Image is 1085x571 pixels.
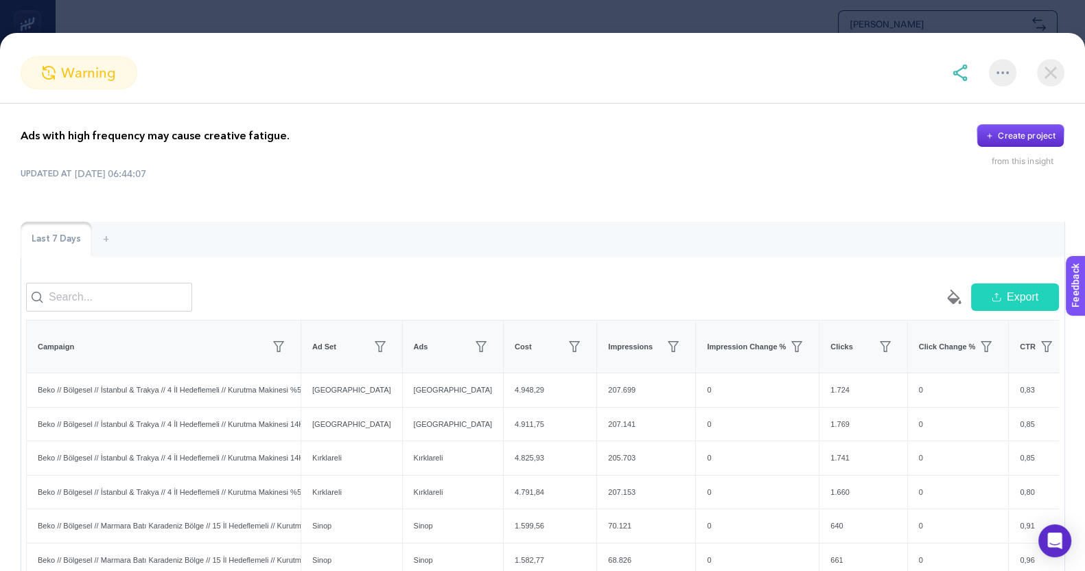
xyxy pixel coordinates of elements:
p: Ads with high frequency may cause creative fatigue. [21,128,290,144]
button: Create project [977,124,1064,148]
div: [GEOGRAPHIC_DATA] [301,373,402,407]
div: 1.769 [819,408,907,441]
button: Export [971,283,1059,311]
div: 1.724 [819,373,907,407]
span: Feedback [8,4,52,15]
div: 0 [908,373,1009,407]
div: 0,83 [1009,373,1069,407]
span: warning [61,62,116,83]
div: 0,80 [1009,476,1069,509]
div: [GEOGRAPHIC_DATA] [403,408,504,441]
span: Ad Set [312,341,336,353]
div: 0 [696,408,819,441]
img: More options [996,71,1009,74]
span: CTR [1020,341,1036,353]
span: Campaign [38,341,74,353]
div: 0,91 [1009,509,1069,543]
div: 205.703 [597,441,695,475]
div: Create project [998,130,1055,141]
input: Search... [26,283,192,312]
span: Impressions [608,341,653,353]
div: 4.911,75 [504,408,596,441]
div: 70.121 [597,509,695,543]
span: Cost [515,341,531,353]
div: Sinop [301,509,402,543]
div: 4.791,84 [504,476,596,509]
div: 1.741 [819,441,907,475]
div: Beko // Bölgesel // Marmara Batı Karadeniz Bölge // 15 İl Hedeflemeli // Kurutma Makinesi %50 İnd... [27,509,301,543]
span: Click Change % [919,341,976,353]
span: Clicks [830,341,852,353]
div: Kırklareli [301,441,402,475]
div: [GEOGRAPHIC_DATA] [403,373,504,407]
div: Beko // Bölgesel // İstanbul & Trakya // 4 İl Hedeflemeli // Kurutma Makinesi %50 İndirim // Face... [27,476,301,509]
img: warning [42,66,56,80]
span: Export [1007,289,1038,305]
div: 1.660 [819,476,907,509]
div: 0 [908,408,1009,441]
div: Beko // Bölgesel // İstanbul & Trakya // 4 İl Hedeflemeli // Kurutma Makinesi %50 İndirim // Face... [27,373,301,407]
div: 207.141 [597,408,695,441]
div: Open Intercom Messenger [1038,524,1071,557]
div: from this insight [992,156,1064,167]
div: 0 [696,509,819,543]
div: Kırklareli [403,441,504,475]
div: 4.825,93 [504,441,596,475]
span: Ads [414,341,428,353]
time: [DATE] 06:44:07 [75,167,146,180]
div: [GEOGRAPHIC_DATA] [301,408,402,441]
div: 207.699 [597,373,695,407]
div: Kırklareli [301,476,402,509]
div: Kırklareli [403,476,504,509]
div: 0 [908,509,1009,543]
div: Beko // Bölgesel // İstanbul & Trakya // 4 İl Hedeflemeli // Kurutma Makinesi 14KTL İndirim // Fa... [27,441,301,475]
div: 0 [908,476,1009,509]
div: Last 7 Days [21,222,92,257]
img: share [952,65,968,81]
div: Beko // Bölgesel // İstanbul & Trakya // 4 İl Hedeflemeli // Kurutma Makinesi 14KTL İndirim // Fa... [27,408,301,441]
div: 207.153 [597,476,695,509]
div: 0 [696,476,819,509]
div: 0 [696,373,819,407]
div: 0,85 [1009,408,1069,441]
div: 0 [908,441,1009,475]
div: 0 [696,441,819,475]
div: 4.948,29 [504,373,596,407]
div: 640 [819,509,907,543]
div: + [92,222,120,257]
div: Sinop [403,509,504,543]
span: Impression Change % [707,341,786,353]
div: 1.599,56 [504,509,596,543]
img: close-dialog [1037,59,1064,86]
div: 0,85 [1009,441,1069,475]
span: UPDATED AT [21,168,72,179]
